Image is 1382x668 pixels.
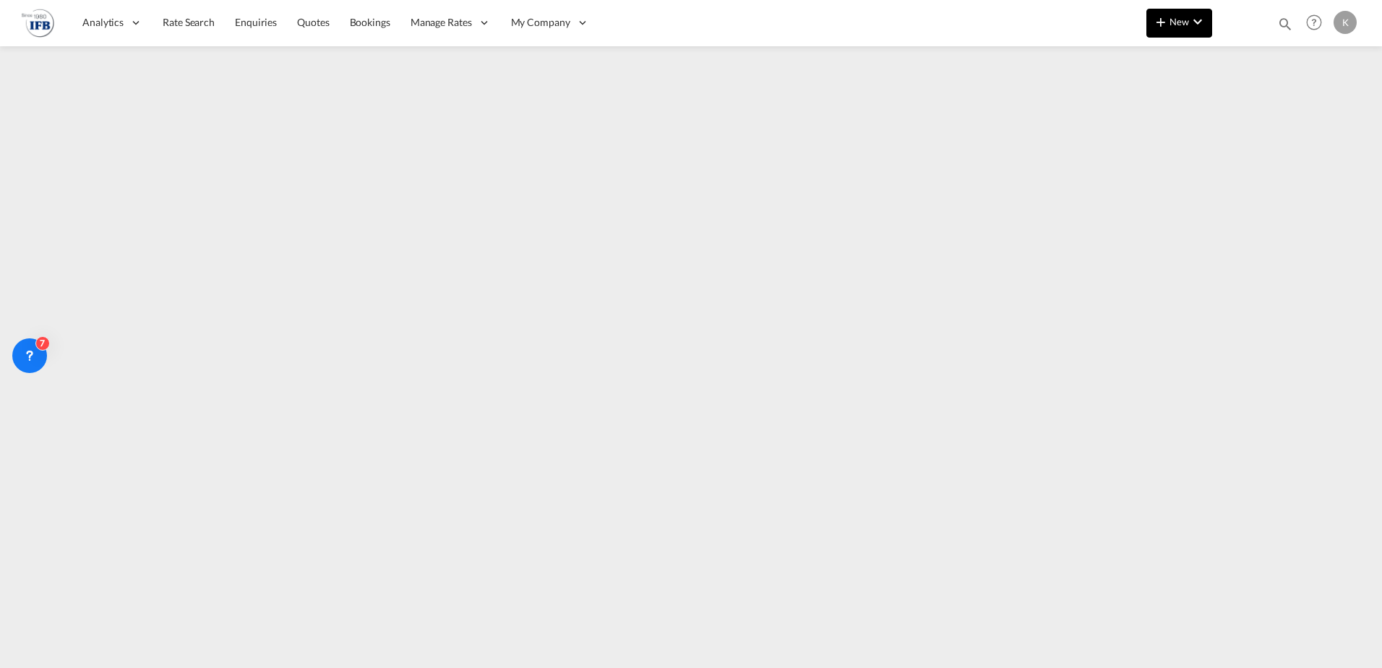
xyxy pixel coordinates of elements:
[1277,16,1293,38] div: icon-magnify
[235,16,277,28] span: Enquiries
[1189,13,1206,30] md-icon: icon-chevron-down
[1146,9,1212,38] button: icon-plus 400-fgNewicon-chevron-down
[1334,11,1357,34] div: K
[1152,13,1169,30] md-icon: icon-plus 400-fg
[411,15,472,30] span: Manage Rates
[297,16,329,28] span: Quotes
[350,16,390,28] span: Bookings
[1277,16,1293,32] md-icon: icon-magnify
[1152,16,1206,27] span: New
[1302,10,1334,36] div: Help
[163,16,215,28] span: Rate Search
[1302,10,1326,35] span: Help
[511,15,570,30] span: My Company
[82,15,124,30] span: Analytics
[22,7,54,39] img: b4b53bb0256b11ee9ca18b7abc72fd7f.png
